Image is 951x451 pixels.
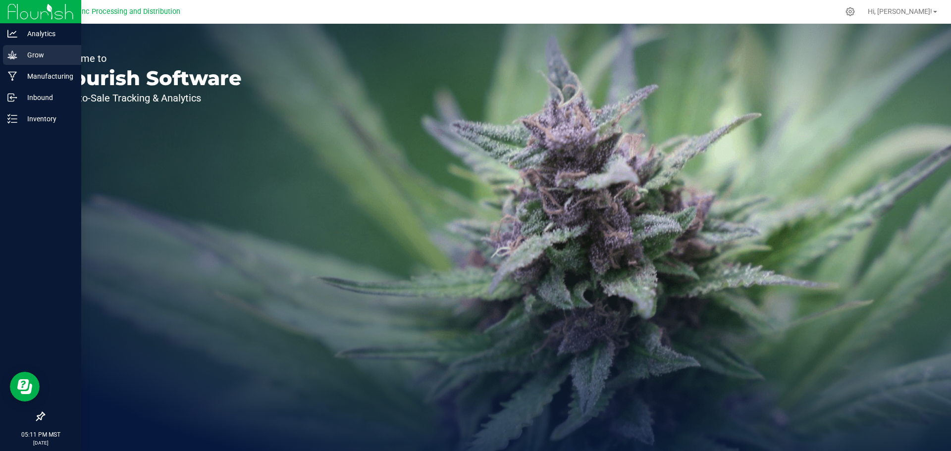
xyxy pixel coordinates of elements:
p: Inventory [17,113,77,125]
inline-svg: Inbound [7,93,17,102]
p: Inbound [17,92,77,103]
iframe: Resource center [10,372,40,401]
p: Flourish Software [53,68,242,88]
span: Globe Farmacy Inc Processing and Distribution [29,7,180,16]
p: Welcome to [53,53,242,63]
p: Grow [17,49,77,61]
p: Seed-to-Sale Tracking & Analytics [53,93,242,103]
div: Manage settings [844,7,856,16]
inline-svg: Inventory [7,114,17,124]
inline-svg: Analytics [7,29,17,39]
span: Hi, [PERSON_NAME]! [868,7,932,15]
p: Analytics [17,28,77,40]
p: Manufacturing [17,70,77,82]
p: 05:11 PM MST [4,430,77,439]
inline-svg: Grow [7,50,17,60]
p: [DATE] [4,439,77,447]
inline-svg: Manufacturing [7,71,17,81]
